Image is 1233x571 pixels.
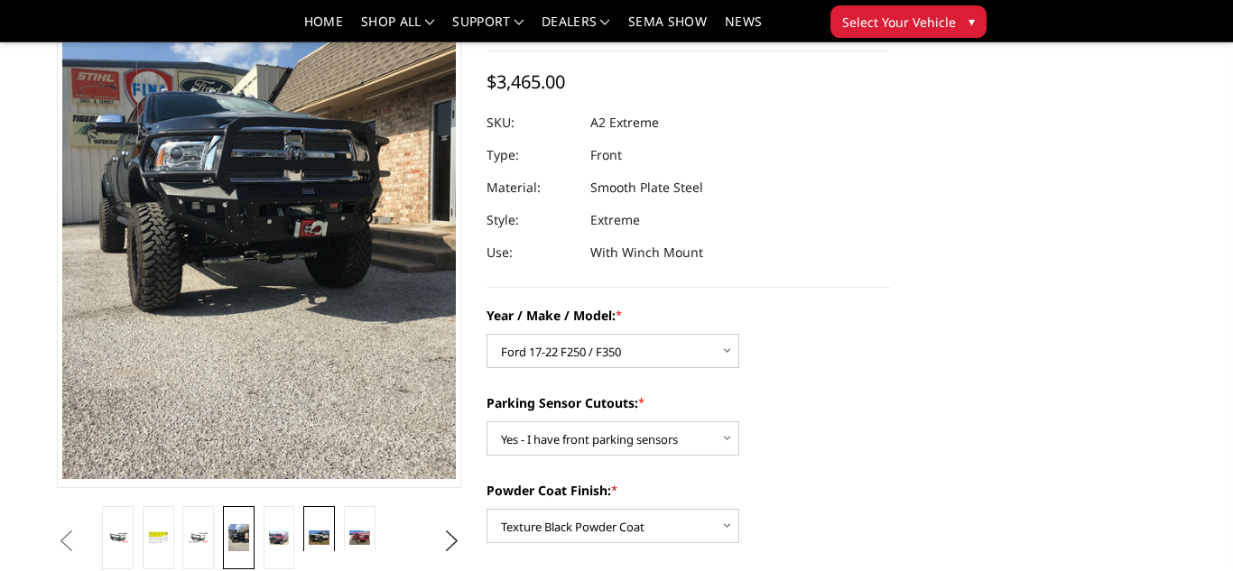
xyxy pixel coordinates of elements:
dd: Front [590,139,622,171]
dt: Style: [487,204,577,236]
a: News [725,15,762,41]
dt: Use: [487,236,577,269]
span: $3,465.00 [487,69,565,94]
dd: A2 Extreme [590,106,659,139]
a: Support [452,15,524,41]
dd: Smooth Plate Steel [590,171,703,204]
img: A2 Series - Extreme Front Bumper (winch mount) [309,530,329,546]
button: Previous [52,528,79,555]
img: A2 Series - Extreme Front Bumper (winch mount) [228,524,249,551]
dd: Extreme [590,204,640,236]
img: A2 Series - Extreme Front Bumper (winch mount) [148,530,169,544]
a: Home [304,15,343,41]
label: Parking Sensor Cutouts: [487,393,891,412]
button: Select Your Vehicle [830,5,987,38]
img: A2 Series - Extreme Front Bumper (winch mount) [188,532,209,544]
span: Select Your Vehicle [842,13,956,32]
a: shop all [361,15,434,41]
dd: With Winch Mount [590,236,703,269]
a: Dealers [542,15,610,41]
label: Year / Make / Model: [487,306,891,325]
a: SEMA Show [628,15,707,41]
dt: SKU: [487,106,577,139]
button: Next [438,528,465,555]
dt: Material: [487,171,577,204]
span: ▾ [969,12,975,31]
img: A2 Series - Extreme Front Bumper (winch mount) [269,530,290,546]
dt: Type: [487,139,577,171]
img: A2 Series - Extreme Front Bumper (winch mount) [349,530,370,546]
label: Powder Coat Finish: [487,481,891,500]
